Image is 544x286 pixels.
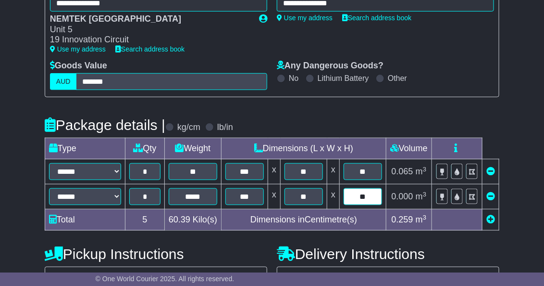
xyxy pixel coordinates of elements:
td: Total [45,209,125,231]
div: Unit 5 [50,25,249,35]
label: AUD [50,73,77,90]
span: m [416,215,427,224]
span: © One World Courier 2025. All rights reserved. [96,275,235,283]
a: Use my address [277,14,333,22]
td: Kilo(s) [164,209,221,231]
div: NEMTEK [GEOGRAPHIC_DATA] [50,14,249,25]
span: m [416,192,427,201]
label: kg/cm [177,122,200,133]
td: x [327,159,340,184]
span: 0.259 [392,215,413,224]
label: Other [388,74,407,83]
label: lb/in [217,122,233,133]
span: 0.065 [392,167,413,176]
label: Any Dangerous Goods? [277,61,383,71]
a: Add new item [486,215,495,224]
h4: Delivery Instructions [277,246,499,262]
h4: Pickup Instructions [45,246,267,262]
td: Weight [164,138,221,159]
h4: Package details | [45,117,165,133]
td: Qty [125,138,164,159]
td: x [327,184,340,209]
td: Dimensions in Centimetre(s) [222,209,386,231]
td: x [268,159,281,184]
a: Search address book [115,45,185,53]
a: Search address book [342,14,411,22]
a: Use my address [50,45,106,53]
td: Dimensions (L x W x H) [222,138,386,159]
a: Remove this item [486,167,495,176]
sup: 3 [423,166,427,173]
sup: 3 [423,191,427,198]
sup: 3 [423,214,427,221]
div: 19 Innovation Circuit [50,35,249,45]
span: m [416,167,427,176]
td: Volume [386,138,432,159]
td: 5 [125,209,164,231]
label: Lithium Battery [318,74,369,83]
td: Type [45,138,125,159]
span: 60.39 [169,215,190,224]
a: Remove this item [486,192,495,201]
label: No [289,74,298,83]
td: x [268,184,281,209]
span: 0.000 [392,192,413,201]
label: Goods Value [50,61,107,71]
